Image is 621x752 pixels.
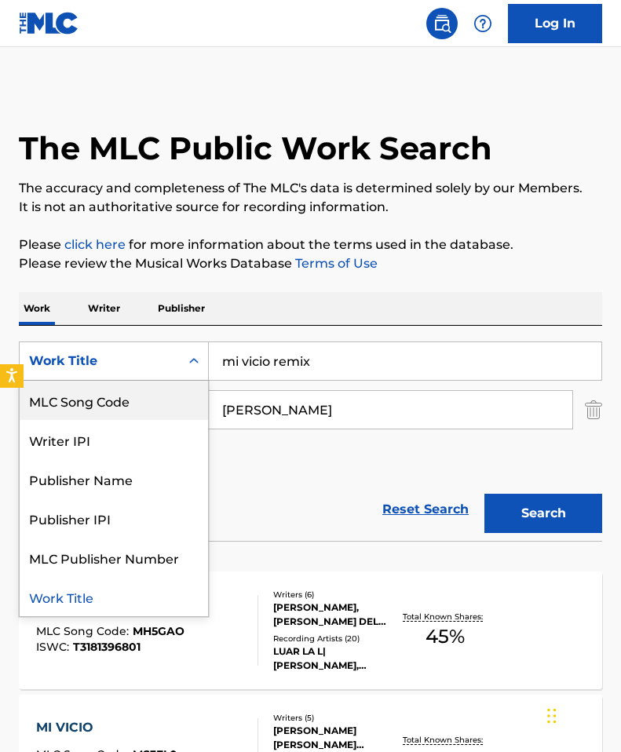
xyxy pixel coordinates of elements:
p: Work [19,292,55,325]
div: [PERSON_NAME] [PERSON_NAME] [PERSON_NAME] [PERSON_NAME] [PERSON_NAME], [PERSON_NAME] [273,724,396,752]
div: Work Title [29,352,170,371]
span: T3181396801 [73,640,141,654]
p: Please for more information about the terms used in the database. [19,235,602,254]
a: Public Search [426,8,458,39]
div: Writers ( 5 ) [273,712,396,724]
div: [PERSON_NAME], [PERSON_NAME] DEL [PERSON_NAME], [PERSON_NAME], [PERSON_NAME], [PERSON_NAME], [PER... [273,601,396,629]
div: MI VICIO [36,718,177,737]
p: Total Known Shares: [403,734,487,746]
span: MLC Song Code : [36,624,133,638]
a: MI VICIO REMIXMLC Song Code:MH5GAOISWC:T3181396801Writers (6)[PERSON_NAME], [PERSON_NAME] DEL [PE... [19,571,602,689]
div: Publisher Name [20,459,208,498]
p: It is not an authoritative source for recording information. [19,198,602,217]
button: Search [484,494,602,533]
div: Drag [547,692,557,739]
span: MH5GAO [133,624,184,638]
div: Work Title [20,577,208,616]
div: Writers ( 6 ) [273,589,396,601]
img: help [473,14,492,33]
div: MLC Song Code [20,381,208,420]
span: 45 % [426,622,465,651]
p: Please review the Musical Works Database [19,254,602,273]
div: Writer IPI [20,420,208,459]
a: click here [64,237,126,252]
div: Help [467,8,499,39]
p: Writer [83,292,125,325]
p: Publisher [153,292,210,325]
h1: The MLC Public Work Search [19,129,492,168]
a: Reset Search [374,492,477,527]
p: Total Known Shares: [403,611,487,622]
div: MLC Publisher Number [20,538,208,577]
form: Search Form [19,341,602,541]
p: The accuracy and completeness of The MLC's data is determined solely by our Members. [19,179,602,198]
div: Recording Artists ( 20 ) [273,633,396,644]
iframe: Chat Widget [542,677,621,752]
div: Publisher IPI [20,498,208,538]
img: MLC Logo [19,12,79,35]
div: LUAR LA L|[PERSON_NAME], [PERSON_NAME],LUAR LA L, [PERSON_NAME], BRYTIAGO,LUAR LA L, LUAR LA L|BR... [273,644,396,673]
img: search [433,14,451,33]
a: Terms of Use [292,256,378,271]
img: Delete Criterion [585,390,602,429]
span: ISWC : [36,640,73,654]
a: Log In [508,4,602,43]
